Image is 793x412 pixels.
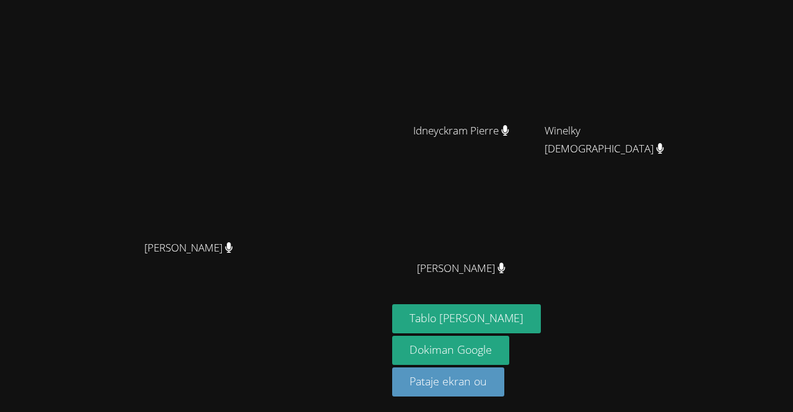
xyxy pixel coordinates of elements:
font: Idneyckram Pierre [413,123,499,138]
font: Pataje ekran ou [410,374,487,388]
font: Winelky [DEMOGRAPHIC_DATA] [545,123,654,156]
button: Tablo [PERSON_NAME] [392,304,541,333]
button: Pataje ekran ou [392,367,504,397]
font: Dokiman Google [410,342,492,357]
font: [PERSON_NAME] [144,240,222,255]
font: Tablo [PERSON_NAME] [410,310,524,325]
a: Dokiman Google [392,336,509,365]
font: [PERSON_NAME] [417,261,495,275]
